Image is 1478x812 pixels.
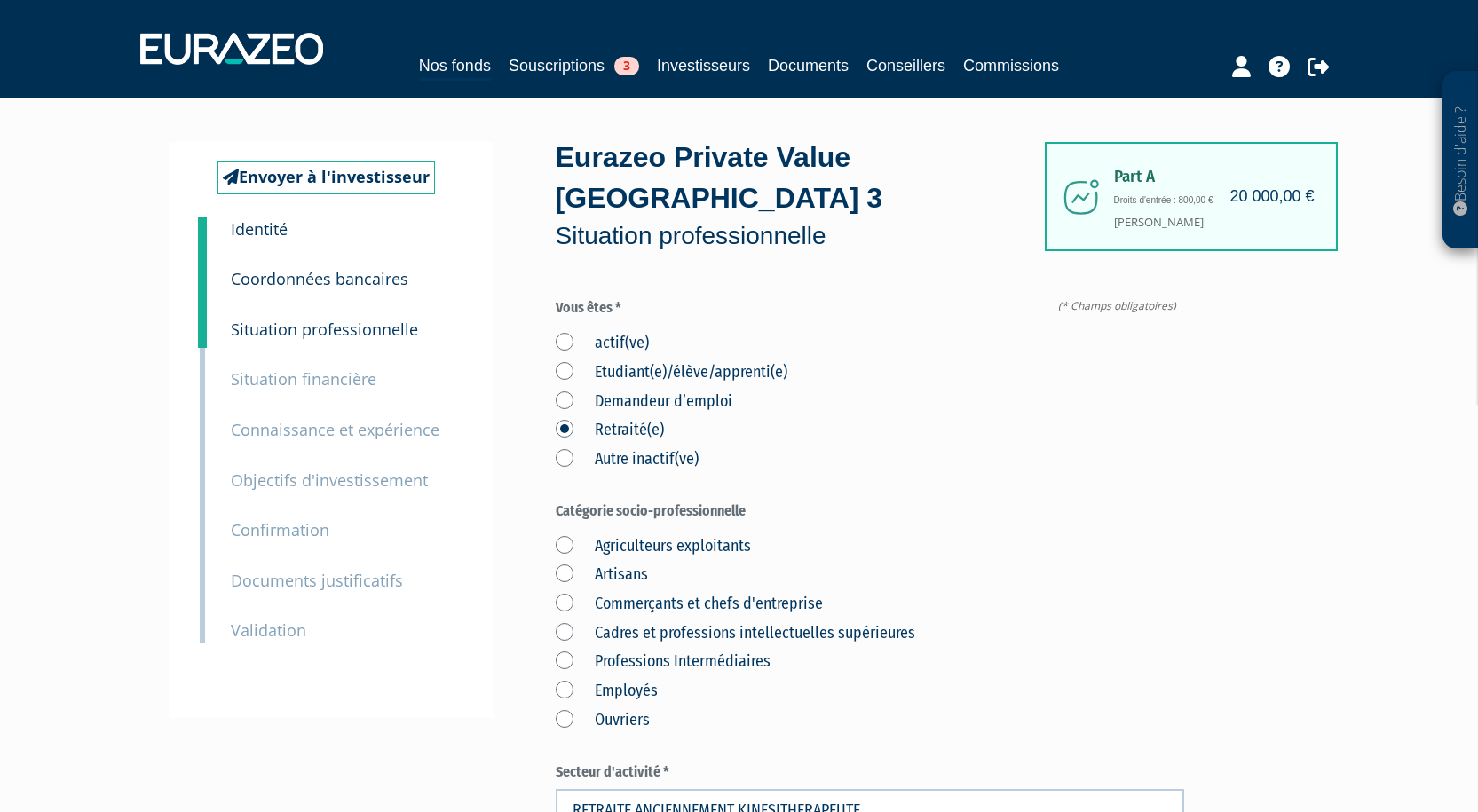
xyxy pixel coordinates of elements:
[140,33,323,65] img: 1732889491-logotype_eurazeo_blanc_rvb.png
[556,680,658,703] label: Employés
[768,53,849,78] a: Documents
[419,53,491,81] a: Nos fonds
[1114,195,1309,205] h6: Droits d'entrée : 800,00 €
[198,242,207,297] a: 2
[198,293,207,348] a: 3
[231,469,428,491] small: Objectifs d'investissement
[556,593,823,616] label: Commerçants et chefs d'entreprise
[556,622,915,645] label: Cadres et professions intellectuelles supérieures
[866,53,945,78] a: Conseillers
[556,564,648,587] label: Artisans
[556,448,699,471] label: Autre inactif(ve)
[231,570,403,591] small: Documents justificatifs
[556,332,649,355] label: actif(ve)
[217,161,435,194] a: Envoyer à l'investisseur
[556,762,1184,783] label: Secteur d'activité *
[1450,81,1471,240] p: Besoin d'aide ?
[231,218,288,240] small: Identité
[614,57,639,75] span: 3
[556,361,787,384] label: Etudiant(e)/élève/apprenti(e)
[963,53,1059,78] a: Commissions
[657,53,750,78] a: Investisseurs
[556,218,1044,254] p: Situation professionnelle
[556,419,664,442] label: Retraité(e)
[198,217,207,252] a: 1
[556,535,751,558] label: Agriculteurs exploitants
[231,419,439,440] small: Connaissance et expérience
[556,298,1184,319] label: Vous êtes *
[556,709,650,732] label: Ouvriers
[1045,142,1338,251] div: [PERSON_NAME]
[556,650,771,674] label: Professions Intermédiaires
[556,501,1184,522] label: Catégorie socio-professionnelle
[556,138,1044,254] div: Eurazeo Private Value [GEOGRAPHIC_DATA] 3
[1114,168,1309,186] span: Part A
[231,519,329,540] small: Confirmation
[231,268,408,289] small: Coordonnées bancaires
[1229,188,1314,206] h4: 20 000,00 €
[231,368,376,390] small: Situation financière
[231,619,306,641] small: Validation
[509,53,639,78] a: Souscriptions3
[231,319,418,340] small: Situation professionnelle
[556,390,732,414] label: Demandeur d’emploi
